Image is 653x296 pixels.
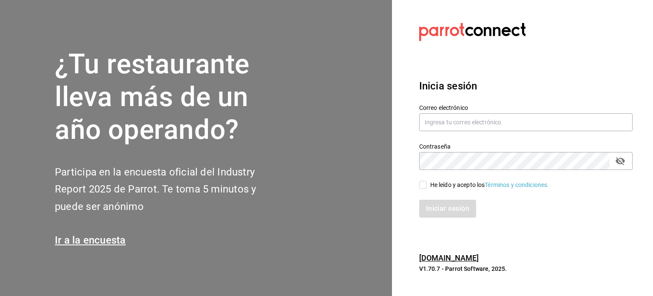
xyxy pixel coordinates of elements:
[55,234,126,246] a: Ir a la encuesta
[419,113,633,131] input: Ingresa tu correo electrónico
[55,48,284,146] h1: ¿Tu restaurante lleva más de un año operando?
[419,105,633,111] label: Correo electrónico
[419,264,633,273] p: V1.70.7 - Parrot Software, 2025.
[419,78,633,94] h3: Inicia sesión
[430,181,549,190] div: He leído y acepto los
[419,144,633,149] label: Contraseña
[419,253,479,262] a: [DOMAIN_NAME]
[55,164,284,216] h2: Participa en la encuesta oficial del Industry Report 2025 de Parrot. Te toma 5 minutos y puede se...
[613,154,627,168] button: passwordField
[485,181,549,188] a: Términos y condiciones.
